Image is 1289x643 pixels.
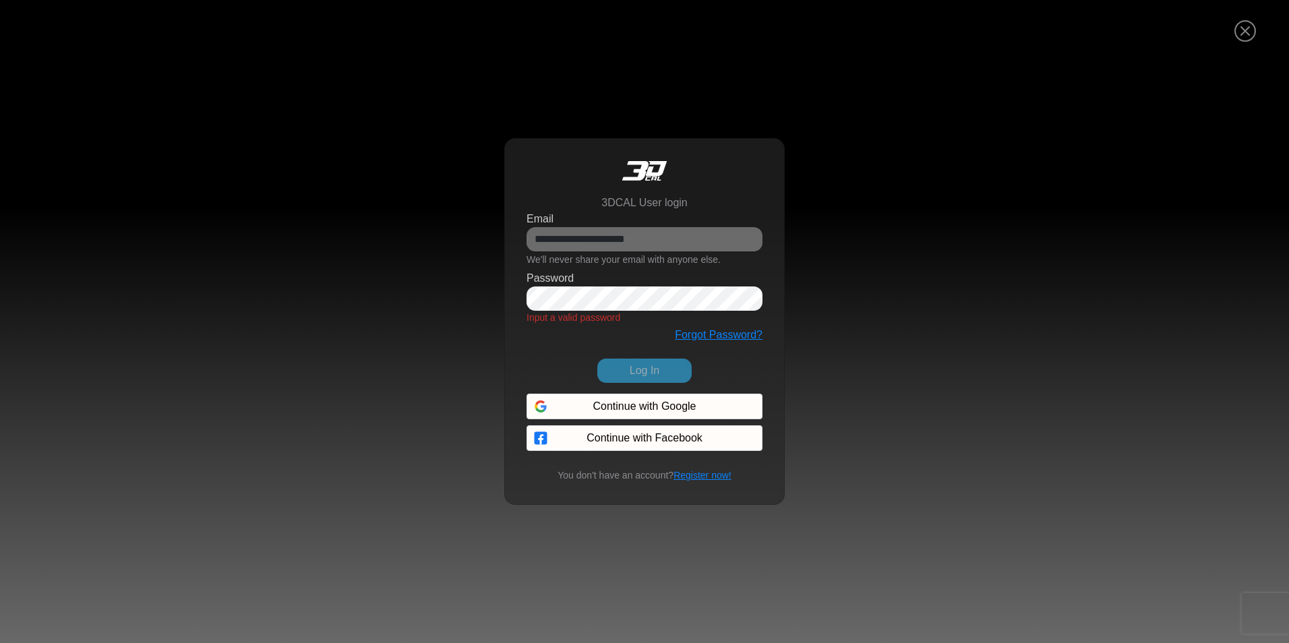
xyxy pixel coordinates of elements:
small: You don't have an account? [549,468,739,483]
div: Input a valid password [527,311,762,325]
span: We're online! [78,158,186,286]
label: Password [527,270,574,286]
span: Continue with Facebook [587,430,702,446]
a: Register now! [673,470,731,481]
textarea: Type your message and hit 'Enter' [7,351,257,398]
small: We'll never share your email with anyone else. [527,254,721,265]
label: Email [527,211,553,227]
span: Conversation [7,422,90,431]
div: Articles [173,398,257,440]
div: Chat with us now [90,71,247,88]
div: FAQs [90,398,174,440]
a: Forgot Password? [675,329,762,340]
div: Navigation go back [15,69,35,90]
iframe: Botón de Acceder con Google [520,392,676,422]
button: Close [1228,13,1263,51]
button: Continue with Facebook [527,425,762,451]
h6: 3DCAL User login [601,196,687,209]
div: Minimize live chat window [221,7,253,39]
